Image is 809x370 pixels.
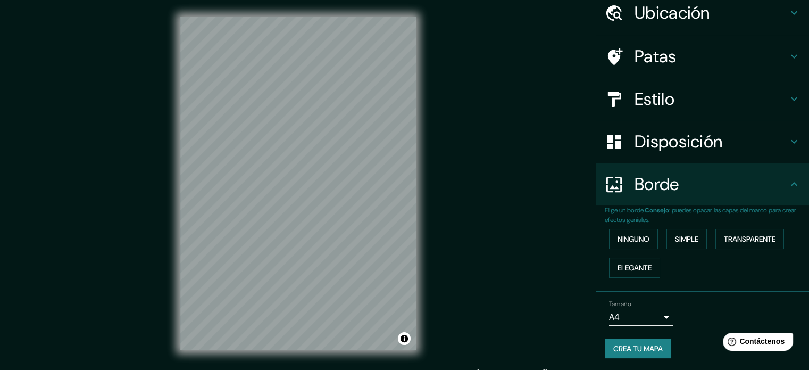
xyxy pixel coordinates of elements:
button: Ninguno [609,229,658,249]
button: Activar o desactivar atribución [398,332,411,345]
font: Elegante [618,263,652,273]
font: Simple [675,234,698,244]
iframe: Lanzador de widgets de ayuda [714,328,797,358]
font: Transparente [724,234,775,244]
font: Estilo [635,88,674,110]
div: A4 [609,309,673,326]
font: Elige un borde. [605,206,645,215]
div: Disposición [596,120,809,163]
font: Crea tu mapa [613,344,663,353]
button: Transparente [715,229,784,249]
font: Patas [635,45,677,68]
canvas: Mapa [180,17,416,350]
font: Borde [635,173,679,195]
font: Ubicación [635,2,710,24]
div: Borde [596,163,809,205]
font: : puedes opacar las capas del marco para crear efectos geniales. [605,206,796,224]
button: Simple [666,229,707,249]
font: A4 [609,311,620,323]
font: Tamaño [609,300,631,308]
font: Disposición [635,130,722,153]
div: Patas [596,35,809,78]
button: Crea tu mapa [605,339,671,359]
div: Estilo [596,78,809,120]
font: Ninguno [618,234,649,244]
button: Elegante [609,258,660,278]
font: Consejo [645,206,669,215]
